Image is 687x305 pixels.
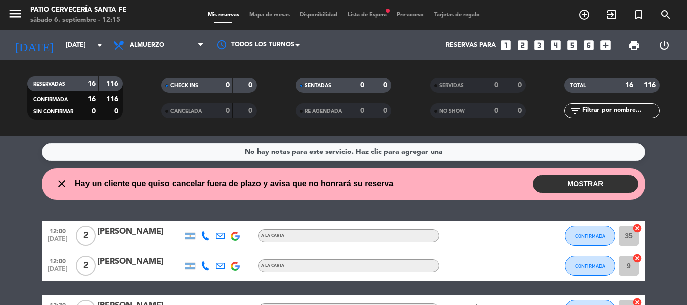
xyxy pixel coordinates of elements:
span: NO SHOW [439,109,465,114]
div: sábado 6. septiembre - 12:15 [30,15,126,25]
input: Filtrar por nombre... [581,105,659,116]
span: SIN CONFIRMAR [33,109,73,114]
span: RE AGENDADA [305,109,342,114]
i: arrow_drop_down [94,39,106,51]
span: [DATE] [45,236,70,247]
i: filter_list [569,105,581,117]
span: RESERVADAS [33,82,65,87]
i: looks_4 [549,39,562,52]
strong: 116 [106,96,120,103]
strong: 116 [644,82,658,89]
span: CANCELADA [170,109,202,114]
div: LOG OUT [649,30,679,60]
span: TOTAL [570,83,586,88]
span: 12:00 [45,255,70,266]
span: Pre-acceso [392,12,429,18]
strong: 0 [383,107,389,114]
i: turned_in_not [633,9,645,21]
div: No hay notas para este servicio. Haz clic para agregar una [245,146,443,158]
span: Tarjetas de regalo [429,12,485,18]
strong: 0 [248,82,254,89]
span: Mapa de mesas [244,12,295,18]
span: RESERVAR MESA [571,6,598,23]
span: fiber_manual_record [385,8,391,14]
span: CHECK INS [170,83,198,88]
strong: 0 [518,82,524,89]
strong: 0 [383,82,389,89]
strong: 116 [106,80,120,87]
i: looks_one [499,39,512,52]
button: CONFIRMADA [565,256,615,276]
span: Reserva especial [625,6,652,23]
i: cancel [632,253,642,263]
span: Hay un cliente que quiso cancelar fuera de plazo y avisa que no honrará su reserva [75,177,393,190]
i: looks_two [516,39,529,52]
i: exit_to_app [606,9,618,21]
strong: 16 [88,80,96,87]
button: CONFIRMADA [565,226,615,246]
strong: 0 [518,107,524,114]
strong: 0 [92,108,96,115]
span: Lista de Espera [342,12,392,18]
img: google-logo.png [231,232,240,241]
strong: 0 [360,107,364,114]
i: menu [8,6,23,21]
strong: 0 [226,107,230,114]
span: 2 [76,226,96,246]
i: close [56,178,68,190]
i: cancel [632,223,642,233]
i: add_box [599,39,612,52]
i: [DATE] [8,34,61,56]
span: CONFIRMADA [575,233,605,239]
div: [PERSON_NAME] [97,255,183,268]
strong: 16 [88,96,96,103]
span: SENTADAS [305,83,331,88]
span: Mis reservas [203,12,244,18]
strong: 0 [494,82,498,89]
strong: 16 [625,82,633,89]
i: looks_3 [533,39,546,52]
i: looks_6 [582,39,595,52]
div: Patio Cervecería Santa Fe [30,5,126,15]
span: A LA CARTA [261,234,284,238]
span: 12:00 [45,225,70,236]
span: BUSCAR [652,6,679,23]
strong: 0 [114,108,120,115]
span: Almuerzo [130,42,164,49]
img: google-logo.png [231,262,240,271]
span: A LA CARTA [261,264,284,268]
span: 2 [76,256,96,276]
button: MOSTRAR [533,175,638,193]
strong: 0 [248,107,254,114]
i: power_settings_new [658,39,670,51]
span: SERVIDAS [439,83,464,88]
span: [DATE] [45,266,70,277]
span: WALK IN [598,6,625,23]
span: CONFIRMADA [33,97,68,103]
strong: 0 [360,82,364,89]
i: search [660,9,672,21]
i: looks_5 [566,39,579,52]
i: add_circle_outline [578,9,590,21]
span: CONFIRMADA [575,263,605,269]
strong: 0 [494,107,498,114]
strong: 0 [226,82,230,89]
div: [PERSON_NAME] [97,225,183,238]
button: menu [8,6,23,25]
span: Reservas para [446,42,496,49]
span: print [628,39,640,51]
span: Disponibilidad [295,12,342,18]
